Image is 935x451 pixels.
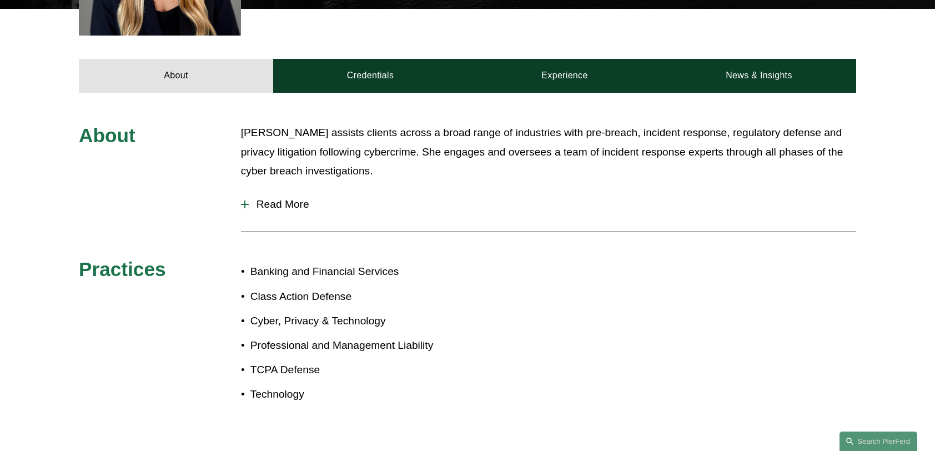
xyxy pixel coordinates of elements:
[250,312,467,331] p: Cyber, Privacy & Technology
[249,198,856,211] span: Read More
[250,262,467,282] p: Banking and Financial Services
[250,287,467,307] p: Class Action Defense
[273,59,467,92] a: Credentials
[662,59,856,92] a: News & Insights
[250,360,467,380] p: TCPA Defense
[241,123,856,181] p: [PERSON_NAME] assists clients across a broad range of industries with pre-breach, incident respon...
[840,432,917,451] a: Search this site
[79,59,273,92] a: About
[241,190,856,219] button: Read More
[250,336,467,355] p: Professional and Management Liability
[250,385,467,404] p: Technology
[79,258,166,280] span: Practices
[467,59,662,92] a: Experience
[79,124,135,146] span: About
